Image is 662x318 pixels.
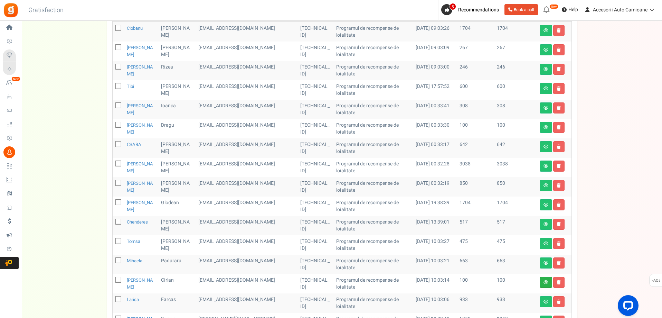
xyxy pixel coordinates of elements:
i: View details [543,67,548,71]
td: [DATE] 10:03:06 [413,293,457,313]
td: [EMAIL_ADDRESS][DOMAIN_NAME] [196,255,297,274]
td: Programul de recompense de loialitate [333,42,413,61]
i: View details [543,164,548,168]
td: [DATE] 00:33:41 [413,100,457,119]
a: [PERSON_NAME] [127,64,153,77]
td: 267 [494,42,537,61]
a: ciobanu [127,25,143,31]
td: 1704 [494,197,537,216]
a: Book a call [504,4,538,15]
td: Cirlan [158,274,196,293]
a: Chenderes [127,219,148,225]
td: Programul de recompense de loialitate [333,197,413,216]
i: Delete user [557,300,561,304]
em: New [11,76,20,81]
td: Programul de recompense de loialitate [333,235,413,255]
td: 3038 [494,158,537,177]
td: [DATE] 10:03:14 [413,274,457,293]
td: Programul de recompense de loialitate [333,22,413,42]
i: Delete user [557,222,561,226]
td: Programul de recompense de loialitate [333,119,413,138]
td: Paduraru [158,255,196,274]
td: [TECHNICAL_ID] [297,22,333,42]
td: [EMAIL_ADDRESS][DOMAIN_NAME] [196,22,297,42]
i: View details [543,183,548,188]
td: [TECHNICAL_ID] [297,138,333,158]
td: [DATE] 10:03:27 [413,235,457,255]
i: View details [543,222,548,226]
td: 1704 [494,22,537,42]
td: 308 [457,100,494,119]
td: Ioanca [158,100,196,119]
td: [EMAIL_ADDRESS][DOMAIN_NAME] [196,235,297,255]
td: Programul de recompense de loialitate [333,255,413,274]
td: 267 [457,42,494,61]
td: 663 [494,255,537,274]
td: [TECHNICAL_ID] [297,197,333,216]
td: [DATE] 00:33:17 [413,138,457,158]
i: Delete user [557,125,561,129]
td: [EMAIL_ADDRESS][DOMAIN_NAME] [196,42,297,61]
i: View details [543,145,548,149]
td: [TECHNICAL_ID] [297,119,333,138]
td: [EMAIL_ADDRESS][DOMAIN_NAME] [196,158,297,177]
td: [PERSON_NAME] [158,235,196,255]
a: Tibi [127,83,134,90]
td: [EMAIL_ADDRESS][DOMAIN_NAME] [196,80,297,100]
td: 933 [457,293,494,313]
a: 5 Recommendations [441,4,502,15]
i: Delete user [557,145,561,149]
i: Delete user [557,164,561,168]
td: 600 [457,80,494,100]
i: View details [543,261,548,265]
i: View details [543,280,548,284]
td: Programul de recompense de loialitate [333,216,413,235]
i: View details [543,106,548,110]
td: [DATE] 09:03:00 [413,61,457,80]
span: Accesorii Auto Camioane [593,6,647,13]
i: Delete user [557,67,561,71]
a: Mihaela [127,257,142,264]
span: FAQs [651,274,661,287]
td: [DATE] 10:03:21 [413,255,457,274]
i: View details [543,125,548,129]
i: View details [543,242,548,246]
td: [EMAIL_ADDRESS][DOMAIN_NAME] [196,100,297,119]
span: 5 [450,3,456,10]
i: Delete user [557,203,561,207]
td: [EMAIL_ADDRESS][DOMAIN_NAME] [196,216,297,235]
td: [DATE] 09:03:09 [413,42,457,61]
i: Delete user [557,261,561,265]
td: [PERSON_NAME] [158,216,196,235]
td: [EMAIL_ADDRESS][DOMAIN_NAME] [196,177,297,197]
td: 642 [494,138,537,158]
td: Programul de recompense de loialitate [333,158,413,177]
td: [EMAIL_ADDRESS][DOMAIN_NAME] [196,119,297,138]
a: [PERSON_NAME] [127,102,153,116]
td: [TECHNICAL_ID] [297,255,333,274]
i: Delete user [557,280,561,284]
td: Programul de recompense de loialitate [333,61,413,80]
td: [PERSON_NAME] [158,158,196,177]
td: [TECHNICAL_ID] [297,216,333,235]
td: 600 [494,80,537,100]
td: [DATE] 00:33:30 [413,119,457,138]
td: Programul de recompense de loialitate [333,177,413,197]
td: 663 [457,255,494,274]
i: Delete user [557,28,561,33]
td: 100 [494,119,537,138]
td: 517 [494,216,537,235]
i: View details [543,28,548,33]
td: [PERSON_NAME] [158,42,196,61]
td: [DATE] 00:32:19 [413,177,457,197]
td: 475 [494,235,537,255]
td: [TECHNICAL_ID] [297,274,333,293]
td: [DATE] 17:57:52 [413,80,457,100]
td: [PERSON_NAME] [158,80,196,100]
td: customer [196,197,297,216]
td: 100 [457,119,494,138]
td: Farcas [158,293,196,313]
i: Delete user [557,48,561,52]
td: 3038 [457,158,494,177]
